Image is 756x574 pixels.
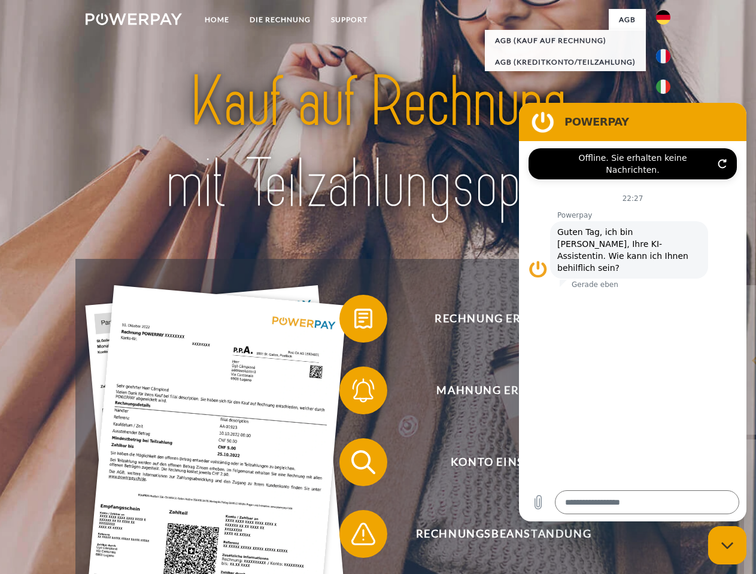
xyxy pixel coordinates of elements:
img: qb_bell.svg [348,375,378,405]
a: DIE RECHNUNG [239,9,321,30]
iframe: Schaltfläche zum Öffnen des Messaging-Fensters; Konversation läuft [708,526,746,564]
img: qb_search.svg [348,447,378,477]
span: Mahnung erhalten? [357,367,650,414]
a: Home [195,9,239,30]
img: logo-powerpay-white.svg [86,13,182,25]
span: Rechnungsbeanstandung [357,510,650,558]
a: AGB (Kreditkonto/Teilzahlung) [485,51,646,73]
img: de [656,10,670,25]
a: agb [609,9,646,30]
span: Rechnung erhalten? [357,295,650,343]
button: Mahnung erhalten? [339,367,651,414]
button: Rechnung erhalten? [339,295,651,343]
span: Konto einsehen [357,438,650,486]
iframe: Messaging-Fenster [519,103,746,521]
button: Rechnungsbeanstandung [339,510,651,558]
a: AGB (Kauf auf Rechnung) [485,30,646,51]
img: qb_warning.svg [348,519,378,549]
img: it [656,80,670,94]
img: qb_bill.svg [348,304,378,334]
img: title-powerpay_de.svg [114,57,642,229]
a: SUPPORT [321,9,378,30]
button: Konto einsehen [339,438,651,486]
img: fr [656,49,670,63]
